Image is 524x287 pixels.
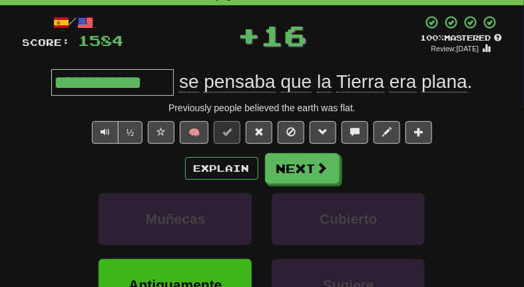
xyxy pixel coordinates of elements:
span: 1584 [79,32,124,49]
div: / [23,15,124,31]
span: Score: [23,37,71,48]
span: Cubierto [320,211,377,226]
span: pensaba [204,71,275,93]
button: Play sentence audio (ctl+space) [92,121,119,144]
span: . [174,71,472,93]
span: + [237,15,260,55]
button: Set this sentence to 100% Mastered (alt+m) [214,121,240,144]
button: Reset to 0% Mastered (alt+r) [246,121,272,144]
span: Tierra [336,71,384,93]
div: Previously people believed the earth was flat. [23,101,502,115]
span: se [179,71,199,93]
button: Next [265,153,340,184]
button: Discuss sentence (alt+u) [342,121,368,144]
button: Favorite sentence (alt+f) [148,121,174,144]
button: Edit sentence (alt+d) [374,121,400,144]
span: plana [421,71,467,93]
button: Add to collection (alt+a) [405,121,432,144]
span: que [281,71,312,93]
button: Ignore sentence (alt+i) [278,121,304,144]
button: ½ [118,121,143,144]
small: Review: [DATE] [431,45,479,53]
span: era [390,71,416,93]
button: Muñecas [99,193,252,245]
span: Muñecas [146,211,206,226]
button: Explain [185,157,258,180]
button: Cubierto [272,193,425,245]
button: 🧠 [180,121,208,144]
button: Grammar (alt+g) [310,121,336,144]
span: 16 [260,18,307,51]
div: Mastered [421,33,502,43]
span: la [317,71,332,93]
span: 100 % [421,33,445,42]
div: Text-to-speech controls [89,121,143,144]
